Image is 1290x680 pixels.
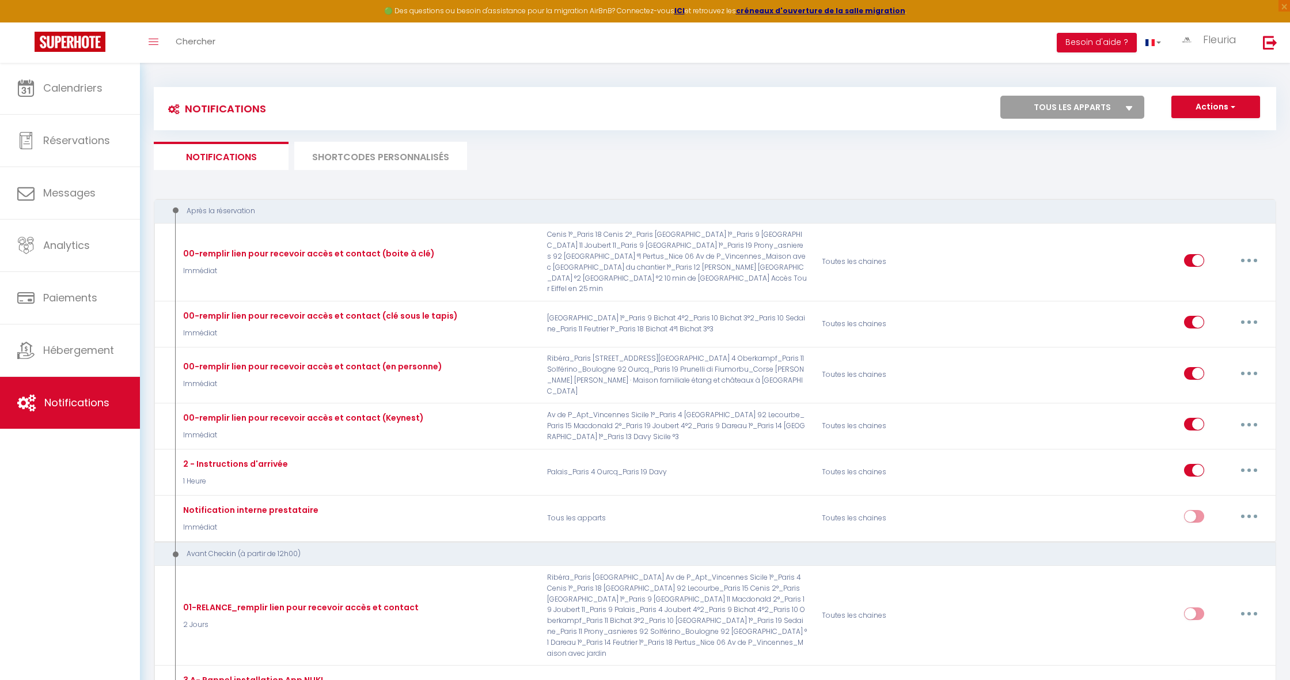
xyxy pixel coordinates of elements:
[165,206,1244,217] div: Après la réservation
[540,455,815,489] p: Palais_Paris 4 Ourcq_Paris 19 Davy
[43,81,103,95] span: Calendriers
[43,238,90,252] span: Analytics
[180,328,458,339] p: Immédiat
[540,353,815,396] p: Ribéra_Paris [STREET_ADDRESS][GEOGRAPHIC_DATA] 4 Oberkampf_Paris 11 Solférino_Boulogne 92 Ourcq_P...
[540,572,815,659] p: Ribéra_Paris [GEOGRAPHIC_DATA] Av de P_Apt_Vincennes Sicile 1°_Paris 4 Cenis 1°_Paris 18 [GEOGRAP...
[814,572,998,659] div: Toutes les chaines
[176,35,215,47] span: Chercher
[180,266,435,277] p: Immédiat
[180,504,318,516] div: Notification interne prestataire
[1057,33,1137,52] button: Besoin d'aide ?
[180,430,424,441] p: Immédiat
[180,619,419,630] p: 2 Jours
[540,307,815,341] p: [GEOGRAPHIC_DATA] 1°_Paris 9 Bichat 4°2_Paris 10 Bichat 3°2_Paris 10 Sedaine_Paris 11 Feutrier 1°...
[167,22,224,63] a: Chercher
[35,32,105,52] img: Super Booking
[1171,96,1260,119] button: Actions
[180,411,424,424] div: 00-remplir lien pour recevoir accès et contact (Keynest)
[294,142,467,170] li: SHORTCODES PERSONNALISÉS
[814,409,998,443] div: Toutes les chaines
[180,601,419,614] div: 01-RELANCE_remplir lien pour recevoir accès et contact
[180,522,318,533] p: Immédiat
[154,142,289,170] li: Notifications
[814,501,998,535] div: Toutes les chaines
[814,455,998,489] div: Toutes les chaines
[43,186,96,200] span: Messages
[1178,34,1196,46] img: ...
[43,290,97,305] span: Paiements
[1203,32,1236,47] span: Fleuria
[540,501,815,535] p: Tous les apparts
[180,360,442,373] div: 00-remplir lien pour recevoir accès et contact (en personne)
[180,309,458,322] div: 00-remplir lien pour recevoir accès et contact (clé sous le tapis)
[180,476,288,487] p: 1 Heure
[43,343,114,357] span: Hébergement
[180,379,442,390] p: Immédiat
[165,549,1244,560] div: Avant Checkin (à partir de 12h00)
[162,96,266,122] h3: Notifications
[674,6,685,16] a: ICI
[540,229,815,294] p: Cenis 1°_Paris 18 Cenis 2°_Paris [GEOGRAPHIC_DATA] 1°_Paris 9 [GEOGRAPHIC_DATA] 11 Joubert 11_Par...
[814,229,998,294] div: Toutes les chaines
[180,458,288,470] div: 2 - Instructions d'arrivée
[180,247,435,260] div: 00-remplir lien pour recevoir accès et contact (boite à clé)
[44,395,109,410] span: Notifications
[1263,35,1277,50] img: logout
[540,409,815,443] p: Av de P_Apt_Vincennes Sicile 1°_Paris 4 [GEOGRAPHIC_DATA] 92 Lecourbe_Paris 15 Macdonald 2°_Paris...
[43,133,110,148] span: Réservations
[736,6,905,16] a: créneaux d'ouverture de la salle migration
[1170,22,1251,63] a: ... Fleuria
[814,307,998,341] div: Toutes les chaines
[9,5,44,39] button: Ouvrir le widget de chat LiveChat
[814,353,998,396] div: Toutes les chaines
